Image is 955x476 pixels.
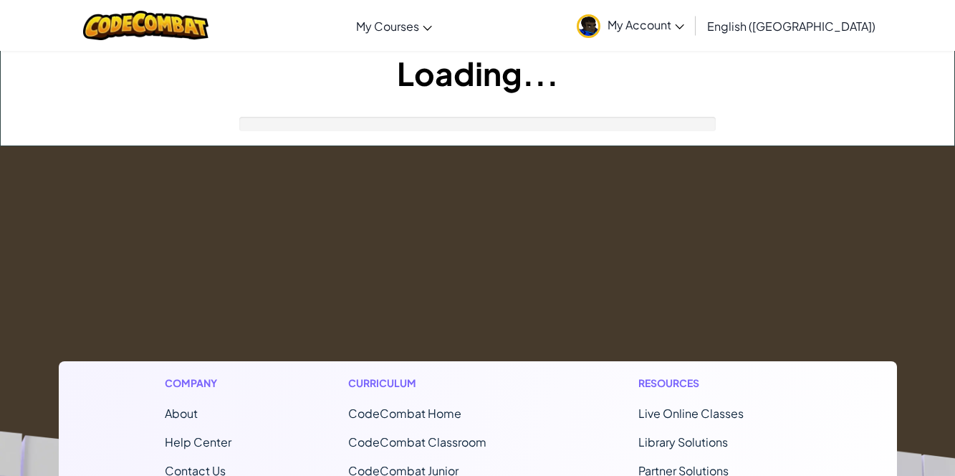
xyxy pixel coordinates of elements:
img: avatar [577,14,600,38]
span: My Courses [356,19,419,34]
a: About [165,406,198,421]
h1: Company [165,376,231,391]
span: English ([GEOGRAPHIC_DATA]) [707,19,875,34]
a: CodeCombat Classroom [348,434,486,449]
a: Live Online Classes [638,406,744,421]
span: CodeCombat Home [348,406,461,421]
a: My Courses [349,6,439,45]
img: CodeCombat logo [83,11,208,40]
h1: Curriculum [348,376,522,391]
a: My Account [570,3,691,48]
a: Library Solutions [638,434,728,449]
a: English ([GEOGRAPHIC_DATA]) [700,6,883,45]
h1: Loading... [1,51,954,95]
h1: Resources [638,376,791,391]
a: Help Center [165,434,231,449]
span: My Account [608,17,684,32]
